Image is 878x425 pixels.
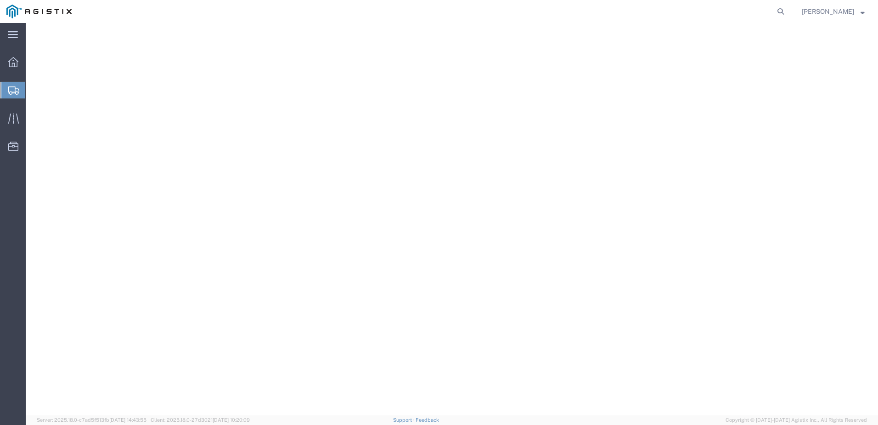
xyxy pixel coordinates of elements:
a: Support [393,417,416,423]
span: [DATE] 10:20:09 [213,417,250,423]
span: Nick Ottino [802,6,854,17]
img: logo [6,5,72,18]
a: Feedback [416,417,439,423]
button: [PERSON_NAME] [801,6,865,17]
span: Client: 2025.18.0-27d3021 [151,417,250,423]
span: Copyright © [DATE]-[DATE] Agistix Inc., All Rights Reserved [726,416,867,424]
iframe: FS Legacy Container [26,23,878,415]
span: [DATE] 14:43:55 [109,417,146,423]
span: Server: 2025.18.0-c7ad5f513fb [37,417,146,423]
